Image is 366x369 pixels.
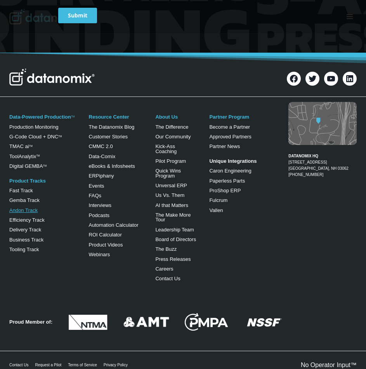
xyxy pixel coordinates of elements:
a: Business Track [9,237,43,243]
span: Phone number [125,32,160,39]
a: The Make More Tour [155,212,191,222]
a: Webinars [89,252,110,257]
a: Podcasts [89,212,109,218]
a: No Operator Input™ [301,362,357,368]
a: Terms of Service [68,363,97,367]
a: The Datanomix Blog [89,124,135,130]
a: Gemba Track [9,197,40,203]
a: Events [89,183,104,189]
a: Product Videos [89,242,123,248]
a: Quick Wins Program [155,168,181,178]
a: Contact Us [155,276,180,281]
a: Board of Directors [155,236,196,242]
a: Press Releases [155,256,191,262]
a: Careers [155,266,173,272]
a: Us Vs. Them [155,192,184,198]
a: TM [71,115,75,118]
a: Partner Program [209,114,249,120]
a: Interviews [89,202,112,208]
a: Terms [87,173,99,178]
a: Partner News [209,143,240,149]
a: Unversal ERP [155,183,187,188]
a: Andon Track [9,207,38,213]
a: Data-Comix [89,153,116,159]
a: AI that Matters [155,202,188,208]
strong: DATANOMIX HQ [288,154,318,158]
a: Production Monitoring [9,124,58,130]
a: Pilot Program [155,158,186,164]
a: FAQs [89,193,102,198]
a: Privacy Policy [104,363,128,367]
a: Delivery Track [9,227,41,233]
a: ProShop ERP [209,188,241,193]
a: Resource Center [89,114,129,120]
a: Approved Partners [209,134,251,140]
a: Vallen [209,207,223,213]
a: TM [36,154,40,157]
figcaption: [PHONE_NUMBER] [288,147,357,178]
a: Fast Track [9,188,33,193]
a: Paperless Parts [209,178,245,184]
strong: Proud Member of: [9,319,52,325]
a: Kick-Ass Coaching [155,143,177,154]
a: Data-Powered Production [9,114,71,120]
a: ERPiphany [89,173,114,179]
a: Leadership Team [155,227,194,233]
a: [STREET_ADDRESS][GEOGRAPHIC_DATA], NH 03062 [288,160,349,171]
a: Caron Engineering [209,168,251,174]
a: G-Code Cloud + DNCTM [9,134,62,140]
a: Fulcrum [209,197,227,203]
img: Datanomix map image [288,102,357,145]
a: CMMC 2.0 [89,143,113,149]
a: eBooks & Infosheets [89,163,135,169]
sup: TM [43,164,47,167]
sup: TM [29,145,33,147]
a: Automation Calculator [89,222,139,228]
a: TMAC aiTM [9,143,33,149]
a: Customer Stories [89,134,128,140]
a: About Us [155,114,178,120]
a: ToolAnalytix [9,153,36,159]
a: The Difference [155,124,188,130]
a: Efficiency Track [9,217,45,223]
span: State/Region [125,96,155,103]
a: Tooling Track [9,247,39,252]
a: Privacy Policy [106,173,131,178]
img: Datanomix Logo [9,69,95,86]
a: ROI Calculator [89,232,122,238]
a: Request a Pilot [35,363,61,367]
span: Last Name [125,0,150,7]
sup: TM [58,135,62,138]
a: Our Community [155,134,191,140]
a: Become a Partner [209,124,250,130]
a: Contact Us [9,363,28,367]
a: The Buzz [155,246,177,252]
strong: Unique Integrations [209,158,257,164]
a: Product Tracks [9,178,46,184]
a: Digital GEMBATM [9,163,47,169]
